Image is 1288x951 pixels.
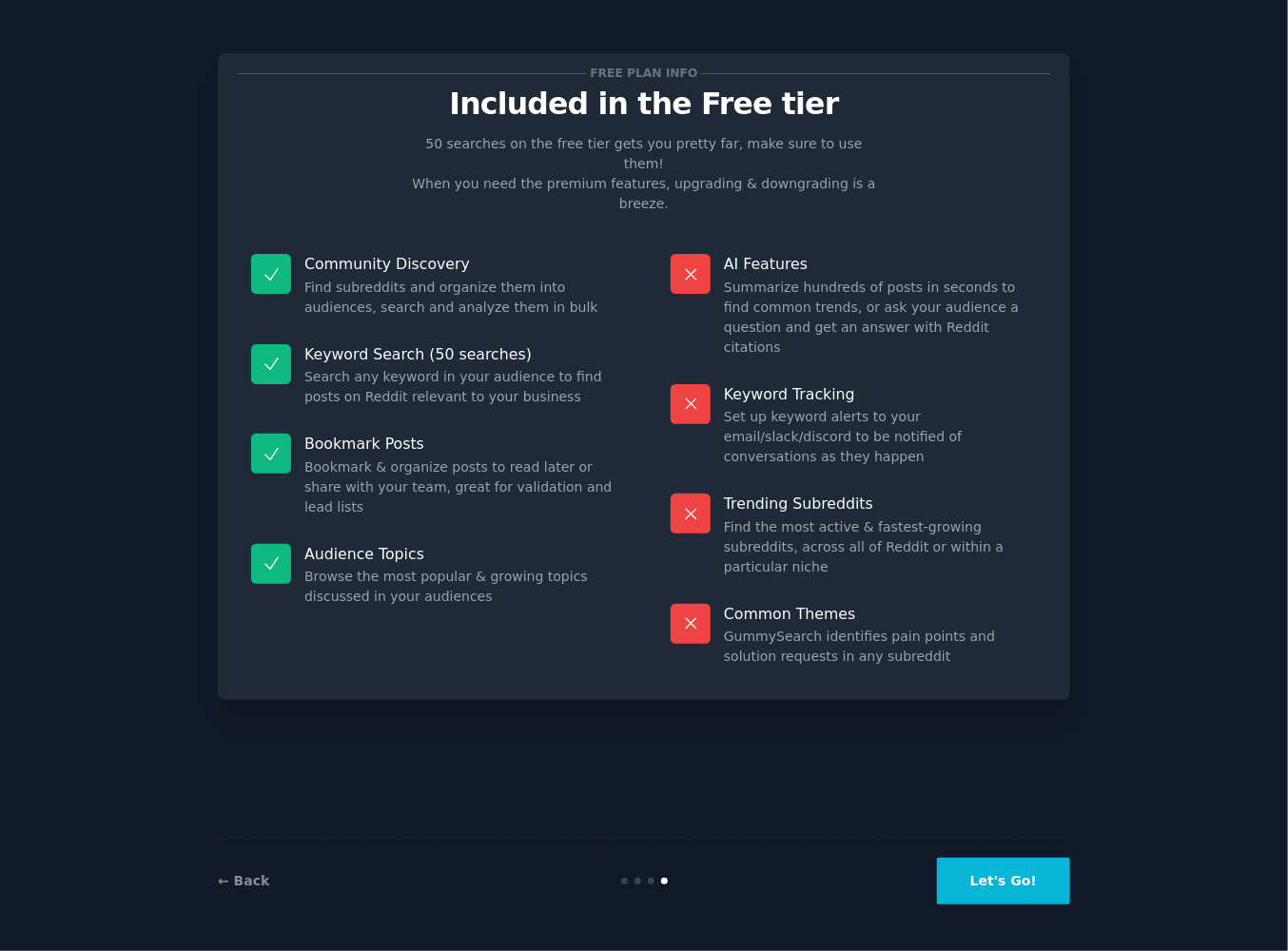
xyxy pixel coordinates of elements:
[724,278,1037,358] dd: Summarize hundreds of posts in seconds to find common trends, or ask your audience a question and...
[724,494,1037,514] p: Trending Subreddits
[587,64,701,84] span: Free plan info
[304,567,617,607] dd: Browse the most popular & growing topics discussed in your audiences
[218,873,269,888] a: ← Back
[304,457,617,517] dd: Bookmark & organize posts to read later or share with your team, great for validation and lead lists
[724,254,1037,274] p: AI Features
[724,407,1037,467] dd: Set up keyword alerts to your email/slack/discord to be notified of conversations as they happen
[304,254,617,274] p: Community Discovery
[304,367,617,407] dd: Search any keyword in your audience to find posts on Reddit relevant to your business
[304,434,617,454] p: Bookmark Posts
[724,384,1037,404] p: Keyword Tracking
[304,544,617,564] p: Audience Topics
[724,627,1037,667] dd: GummySearch identifies pain points and solution requests in any subreddit
[304,344,617,364] p: Keyword Search (50 searches)
[937,858,1070,904] button: Let's Go!
[724,517,1037,577] dd: Find the most active & fastest-growing subreddits, across all of Reddit or within a particular niche
[304,278,617,318] dd: Find subreddits and organize them into audiences, search and analyze them in bulk
[404,134,884,214] p: 50 searches on the free tier gets you pretty far, make sure to use them! When you need the premiu...
[724,604,1037,624] p: Common Themes
[238,87,1050,121] p: Included in the Free tier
